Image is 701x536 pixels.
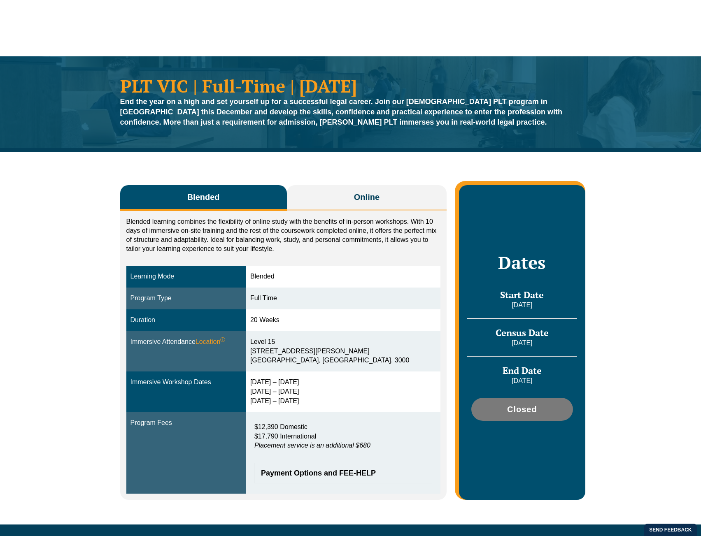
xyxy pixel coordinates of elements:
div: Full Time [250,294,436,303]
em: Placement service is an additional $680 [254,442,370,449]
span: Online [354,191,380,203]
span: $17,790 International [254,433,316,440]
h1: PLT VIC | Full-Time | [DATE] [120,77,581,95]
strong: End the year on a high and set yourself up for a successful legal career. Join our [DEMOGRAPHIC_D... [120,97,563,126]
span: Closed [507,405,537,413]
span: End Date [503,364,542,376]
p: [DATE] [467,301,577,310]
span: Blended [187,191,220,203]
div: Program Type [130,294,242,303]
span: Location [196,337,226,347]
div: Blended [250,272,436,281]
div: [DATE] – [DATE] [DATE] – [DATE] [DATE] – [DATE] [250,378,436,406]
a: Closed [471,398,573,421]
div: Program Fees [130,418,242,428]
span: $12,390 Domestic [254,423,307,430]
span: Census Date [496,327,549,339]
sup: ⓘ [220,337,225,343]
p: [DATE] [467,339,577,348]
p: Blended learning combines the flexibility of online study with the benefits of in-person workshop... [126,217,441,253]
span: Payment Options and FEE-HELP [261,469,417,477]
div: Tabs. Open items with Enter or Space, close with Escape and navigate using the Arrow keys. [120,185,447,500]
div: Duration [130,316,242,325]
span: Start Date [500,289,544,301]
div: 20 Weeks [250,316,436,325]
h2: Dates [467,252,577,273]
div: Level 15 [STREET_ADDRESS][PERSON_NAME] [GEOGRAPHIC_DATA], [GEOGRAPHIC_DATA], 3000 [250,337,436,366]
div: Immersive Workshop Dates [130,378,242,387]
div: Immersive Attendance [130,337,242,347]
div: Learning Mode [130,272,242,281]
p: [DATE] [467,376,577,385]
